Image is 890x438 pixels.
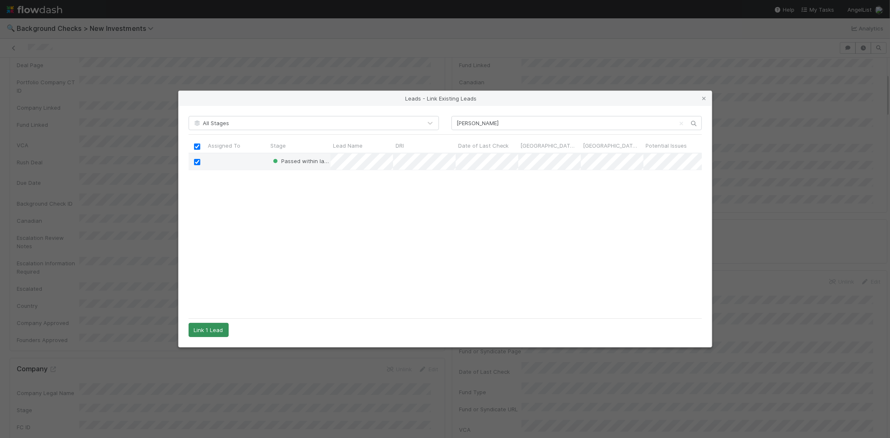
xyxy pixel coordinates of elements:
[270,141,286,150] span: Stage
[678,117,686,130] button: Clear search
[333,141,363,150] span: Lead Name
[271,158,358,164] span: Passed within last 12 months
[179,91,712,106] div: Leads - Link Existing Leads
[271,157,330,165] div: Passed within last 12 months
[194,143,200,150] input: Toggle All Rows Selected
[396,141,404,150] span: DRI
[521,141,579,150] span: [GEOGRAPHIC_DATA] Check?
[193,120,229,126] span: All Stages
[646,141,687,150] span: Potential Issues
[194,159,200,165] input: Toggle Row Selected
[208,141,240,150] span: Assigned To
[189,323,229,337] button: Link 1 Lead
[583,141,641,150] span: [GEOGRAPHIC_DATA] Check Date
[451,116,702,130] input: Search
[458,141,509,150] span: Date of Last Check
